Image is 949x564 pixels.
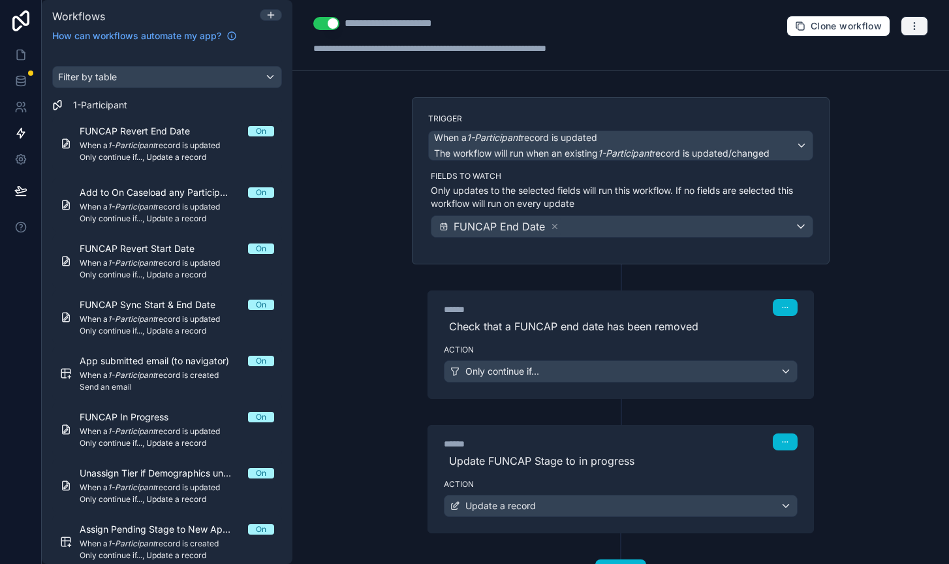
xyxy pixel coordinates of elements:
span: Only continue if... [465,365,539,378]
label: Fields to watch [431,171,813,181]
span: Update a record [465,499,536,512]
button: Update a record [444,495,798,517]
span: The workflow will run when an existing record is updated/changed [434,148,770,159]
span: Check that a FUNCAP end date has been removed [444,319,798,334]
span: When a record is updated [434,131,597,144]
span: FUNCAP End Date [454,219,545,234]
label: Action [444,345,798,355]
label: Trigger [428,114,813,124]
span: Workflows [52,10,105,23]
label: Action [444,479,798,490]
p: Only updates to the selected fields will run this workflow. If no fields are selected this workfl... [431,184,813,210]
em: 1-Participant [598,148,652,159]
button: Only continue if... [444,360,798,383]
span: Update FUNCAP Stage to in progress [444,453,798,469]
button: FUNCAP End Date [431,215,813,238]
span: How can workflows automate my app? [52,29,221,42]
em: 1-Participant [467,132,521,143]
span: Clone workflow [811,20,882,32]
button: When a1-Participantrecord is updatedThe workflow will run when an existing1-Participantrecord is ... [428,131,813,161]
button: Clone workflow [786,16,890,37]
a: How can workflows automate my app? [47,29,242,42]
